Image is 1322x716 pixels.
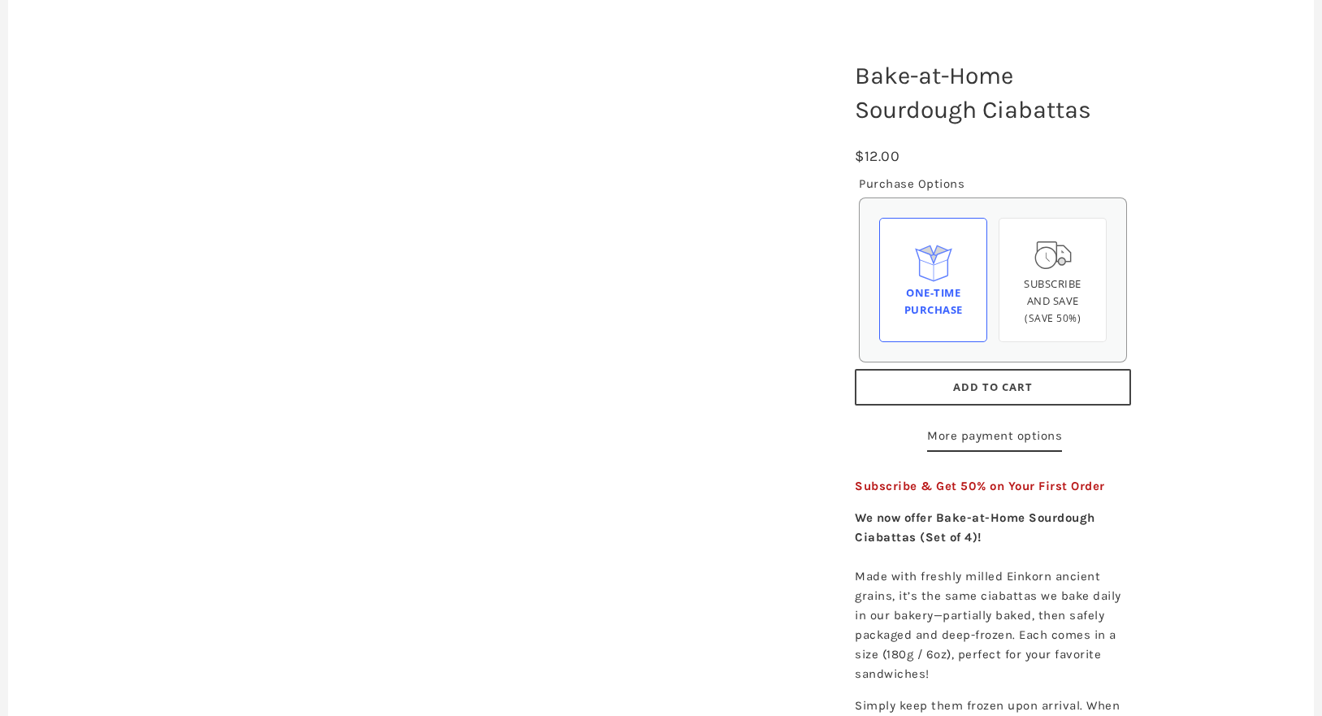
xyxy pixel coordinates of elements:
[855,369,1131,406] button: Add to Cart
[927,426,1062,452] a: More payment options
[843,50,1143,135] h1: Bake-at-Home Sourdough Ciabattas
[855,510,1095,545] strong: We now offer Bake-at-Home Sourdough Ciabattas (Set of 4)!
[855,479,1105,493] span: Subscribe & Get 50% on Your First Order
[45,43,790,518] a: Bake-at-Home Sourdough Ciabattas
[855,508,1131,683] p: Made with freshly milled Einkorn ancient grains, it’s the same ciabattas we bake daily in our bak...
[855,145,899,168] div: $12.00
[893,284,973,319] div: One-time Purchase
[953,380,1033,394] span: Add to Cart
[1024,276,1081,308] span: Subscribe and save
[1025,311,1081,325] span: (Save 50%)
[859,174,964,193] legend: Purchase Options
